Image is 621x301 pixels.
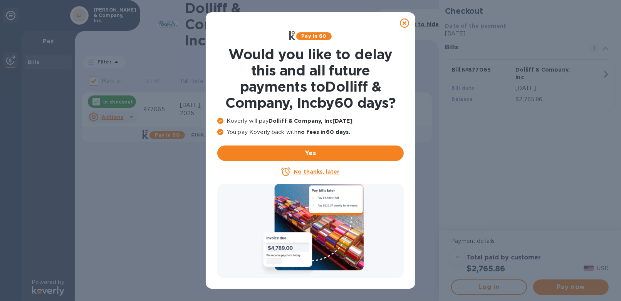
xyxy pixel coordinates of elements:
[217,117,404,125] p: Koverly will pay
[297,129,350,135] b: no fees in 60 days .
[217,128,404,136] p: You pay Koverly back with
[301,33,326,39] b: Pay in 60
[294,169,339,175] u: No thanks, later
[217,46,404,111] h1: Would you like to delay this and all future payments to Dolliff & Company, Inc by 60 days ?
[217,145,404,161] button: Yes
[269,118,352,124] b: Dolliff & Company, Inc [DATE]
[223,149,398,158] span: Yes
